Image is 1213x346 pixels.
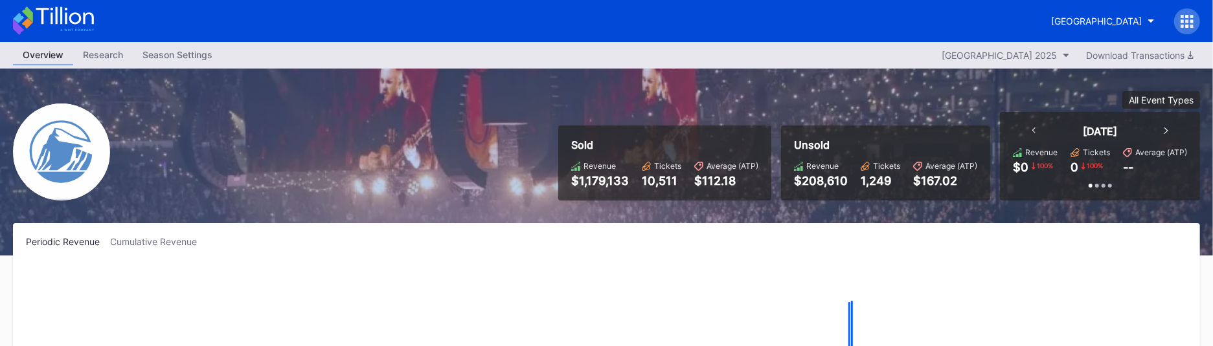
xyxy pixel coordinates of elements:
[1123,160,1133,174] div: --
[110,236,207,247] div: Cumulative Revenue
[1135,147,1187,157] div: Average (ATP)
[1025,147,1058,157] div: Revenue
[861,174,900,188] div: 1,249
[1083,147,1110,157] div: Tickets
[642,174,681,188] div: 10,511
[873,161,900,171] div: Tickets
[26,236,110,247] div: Periodic Revenue
[794,138,977,151] div: Unsold
[1122,91,1200,109] button: All Event Types
[1051,16,1142,27] div: [GEOGRAPHIC_DATA]
[1085,160,1104,171] div: 100 %
[133,45,222,65] a: Season Settings
[1013,160,1028,174] div: $0
[13,45,73,65] a: Overview
[571,138,758,151] div: Sold
[935,47,1076,64] button: [GEOGRAPHIC_DATA] 2025
[913,174,977,188] div: $167.02
[13,103,110,200] img: Devils-Logo.png
[133,45,222,64] div: Season Settings
[1083,125,1117,138] div: [DATE]
[1086,50,1194,61] div: Download Transactions
[1080,47,1200,64] button: Download Transactions
[806,161,839,171] div: Revenue
[794,174,848,188] div: $208,610
[584,161,616,171] div: Revenue
[73,45,133,64] div: Research
[1036,160,1054,171] div: 100 %
[1129,94,1194,105] div: All Event Types
[1041,9,1164,33] button: [GEOGRAPHIC_DATA]
[1071,160,1078,174] div: 0
[925,161,977,171] div: Average (ATP)
[694,174,758,188] div: $112.18
[571,174,629,188] div: $1,179,133
[73,45,133,65] a: Research
[707,161,758,171] div: Average (ATP)
[942,50,1057,61] div: [GEOGRAPHIC_DATA] 2025
[654,161,681,171] div: Tickets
